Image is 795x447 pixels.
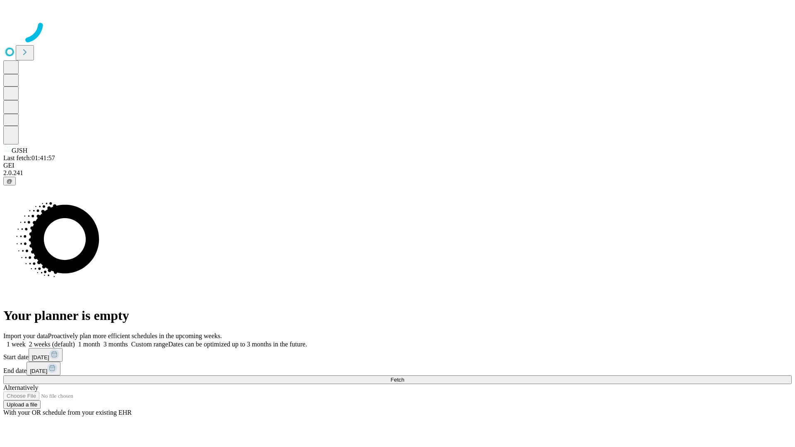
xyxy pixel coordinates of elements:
[3,409,132,416] span: With your OR schedule from your existing EHR
[3,162,792,169] div: GEI
[3,384,38,391] span: Alternatively
[29,348,63,362] button: [DATE]
[3,362,792,375] div: End date
[26,362,60,375] button: [DATE]
[12,147,27,154] span: GJSH
[29,341,75,348] span: 2 weeks (default)
[3,308,792,323] h1: Your planner is empty
[3,169,792,177] div: 2.0.241
[7,178,12,184] span: @
[168,341,307,348] span: Dates can be optimized up to 3 months in the future.
[30,368,47,374] span: [DATE]
[3,177,16,185] button: @
[3,348,792,362] div: Start date
[3,400,41,409] button: Upload a file
[3,332,48,339] span: Import your data
[48,332,222,339] span: Proactively plan more efficient schedules in the upcoming weeks.
[7,341,26,348] span: 1 week
[3,154,55,161] span: Last fetch: 01:41:57
[3,375,792,384] button: Fetch
[131,341,168,348] span: Custom range
[32,354,49,360] span: [DATE]
[104,341,128,348] span: 3 months
[390,377,404,383] span: Fetch
[78,341,100,348] span: 1 month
